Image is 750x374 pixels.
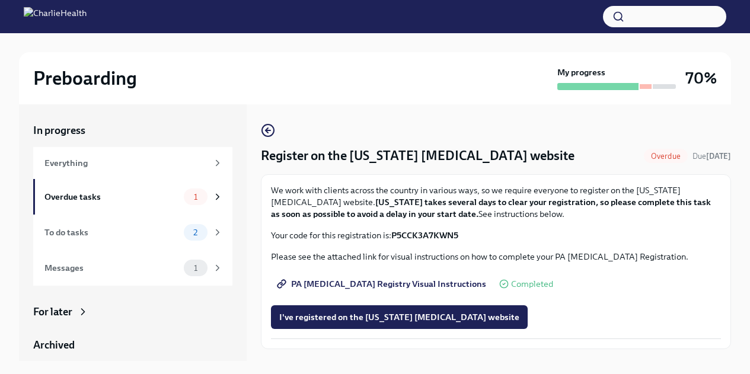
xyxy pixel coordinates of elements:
a: Overdue tasks1 [33,179,232,215]
p: We work with clients across the country in various ways, so we require everyone to register on th... [271,184,721,220]
a: For later [33,305,232,319]
strong: [DATE] [706,152,731,161]
strong: My progress [557,66,605,78]
span: August 27th, 2025 08:00 [692,151,731,162]
span: 1 [187,264,205,273]
a: In progress [33,123,232,138]
div: Everything [44,156,208,170]
span: Overdue [644,152,688,161]
span: I've registered on the [US_STATE] [MEDICAL_DATA] website [279,311,519,323]
a: Archived [33,338,232,352]
h4: Register on the [US_STATE] [MEDICAL_DATA] website [261,147,575,165]
a: Everything [33,147,232,179]
a: To do tasks2 [33,215,232,250]
a: PA [MEDICAL_DATA] Registry Visual Instructions [271,272,494,296]
p: Your code for this registration is: [271,229,721,241]
a: Messages1 [33,250,232,286]
p: Please see the attached link for visual instructions on how to complete your PA [MEDICAL_DATA] Re... [271,251,721,263]
h3: 70% [685,68,717,89]
span: PA [MEDICAL_DATA] Registry Visual Instructions [279,278,486,290]
div: Messages [44,261,179,274]
img: CharlieHealth [24,7,87,26]
strong: [US_STATE] takes several days to clear your registration, so please complete this task as soon as... [271,197,711,219]
span: 1 [187,193,205,202]
span: Completed [511,280,553,289]
button: I've registered on the [US_STATE] [MEDICAL_DATA] website [271,305,528,329]
div: For later [33,305,72,319]
strong: P5CCK3A7KWN5 [391,230,458,241]
div: To do tasks [44,226,179,239]
span: Due [692,152,731,161]
div: Overdue tasks [44,190,179,203]
span: 2 [186,228,205,237]
h2: Preboarding [33,66,137,90]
